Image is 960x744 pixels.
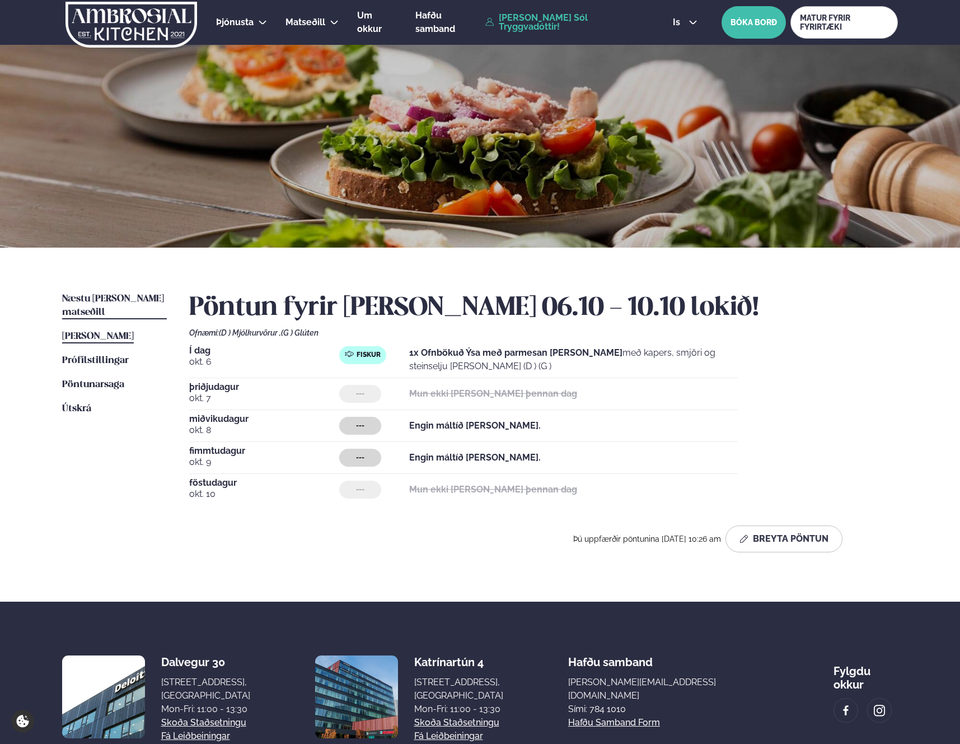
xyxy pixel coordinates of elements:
[356,453,364,462] span: ---
[62,292,167,319] a: Næstu [PERSON_NAME] matseðill
[62,378,124,392] a: Pöntunarsaga
[409,484,577,495] strong: Mun ekki [PERSON_NAME] þennan dag
[568,676,769,703] a: [PERSON_NAME][EMAIL_ADDRESS][DOMAIN_NAME]
[189,355,339,369] span: okt. 6
[189,487,339,501] span: okt. 10
[62,354,129,368] a: Prófílstillingar
[664,18,706,27] button: is
[161,729,230,743] a: Fá leiðbeiningar
[409,347,622,358] strong: 1x Ofnbökuð Ýsa með parmesan [PERSON_NAME]
[485,13,647,31] a: [PERSON_NAME] Sól Tryggvadóttir!
[414,716,499,729] a: Skoða staðsetningu
[285,16,325,29] a: Matseðill
[62,402,91,416] a: Útskrá
[161,716,246,729] a: Skoða staðsetningu
[62,380,124,389] span: Pöntunarsaga
[62,294,164,317] span: Næstu [PERSON_NAME] matseðill
[281,328,319,337] span: (G ) Glúten
[161,655,250,669] div: Dalvegur 30
[414,655,503,669] div: Katrínartún 4
[64,2,198,48] img: logo
[189,447,339,455] span: fimmtudagur
[415,9,480,36] a: Hafðu samband
[189,392,339,405] span: okt. 7
[345,350,354,359] img: fish.svg
[62,330,134,343] a: [PERSON_NAME]
[873,704,886,717] img: image alt
[868,699,891,722] a: image alt
[725,526,842,552] button: Breyta Pöntun
[357,10,382,34] span: Um okkur
[414,676,503,703] div: [STREET_ADDRESS], [GEOGRAPHIC_DATA]
[415,10,455,34] span: Hafðu samband
[356,485,364,494] span: ---
[189,455,339,469] span: okt. 9
[216,16,254,29] a: Þjónusta
[161,676,250,703] div: [STREET_ADDRESS], [GEOGRAPHIC_DATA]
[62,655,145,738] img: image alt
[356,389,364,398] span: ---
[409,346,738,373] p: með kapers, smjöri og steinselju [PERSON_NAME] (D ) (G )
[357,351,381,360] span: Fiskur
[414,729,483,743] a: Fá leiðbeiningar
[409,452,541,463] strong: Engin máltíð [PERSON_NAME].
[673,18,683,27] span: is
[189,292,898,324] h2: Pöntun fyrir [PERSON_NAME] 06.10 - 10.10 lokið!
[285,17,325,27] span: Matseðill
[409,388,577,399] strong: Mun ekki [PERSON_NAME] þennan dag
[216,17,254,27] span: Þjónusta
[840,704,852,717] img: image alt
[833,655,898,691] div: Fylgdu okkur
[62,404,91,413] span: Útskrá
[11,710,34,733] a: Cookie settings
[357,9,397,36] a: Um okkur
[189,478,339,487] span: föstudagur
[189,346,339,355] span: Í dag
[568,703,769,716] p: Sími: 784 1010
[356,421,364,430] span: ---
[189,415,339,424] span: miðvikudagur
[834,699,858,722] a: image alt
[414,703,503,716] div: Mon-Fri: 11:00 - 13:30
[189,328,898,337] div: Ofnæmi:
[219,328,281,337] span: (D ) Mjólkurvörur ,
[409,420,541,431] strong: Engin máltíð [PERSON_NAME].
[161,703,250,716] div: Mon-Fri: 11:00 - 13:30
[62,332,134,341] span: [PERSON_NAME]
[189,383,339,392] span: þriðjudagur
[568,716,660,729] a: Hafðu samband form
[722,6,786,39] button: BÓKA BORÐ
[568,647,653,669] span: Hafðu samband
[189,424,339,437] span: okt. 8
[315,655,398,738] img: image alt
[62,356,129,365] span: Prófílstillingar
[790,6,898,39] a: MATUR FYRIR FYRIRTÆKI
[573,534,721,543] span: Þú uppfærðir pöntunina [DATE] 10:26 am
